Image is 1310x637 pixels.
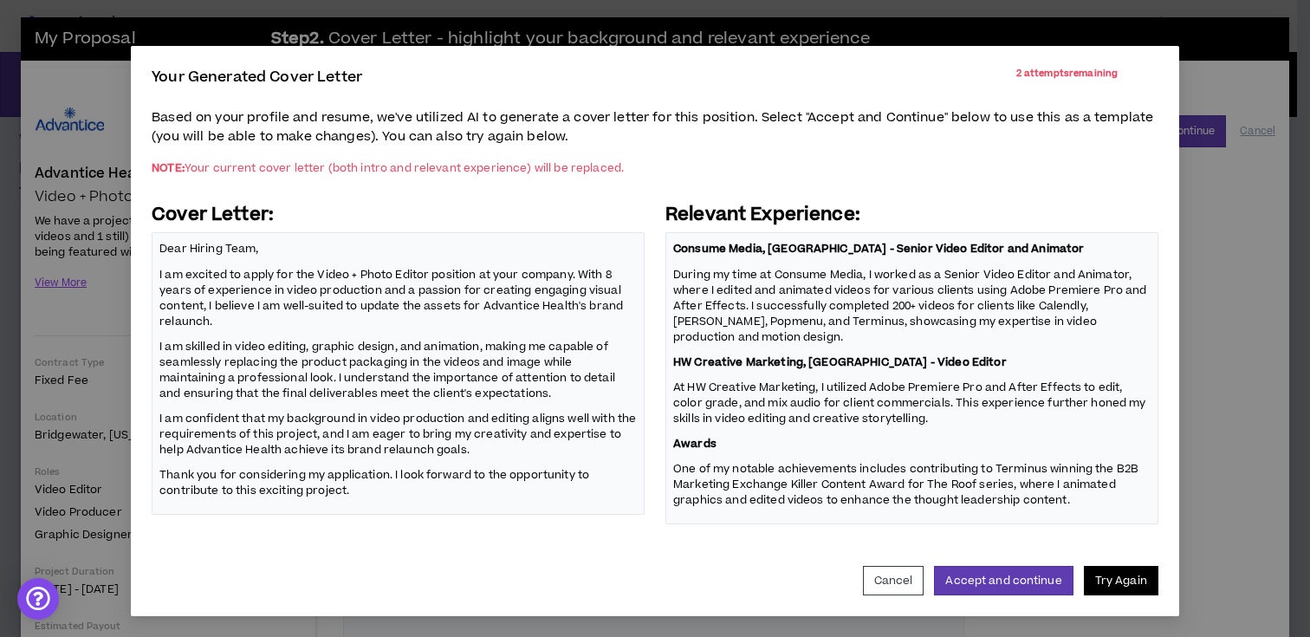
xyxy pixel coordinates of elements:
p: Your current cover letter (both intro and relevant experience) will be replaced. [152,161,1158,175]
p: Your Generated Cover Letter [152,67,362,88]
button: Cancel [863,566,924,595]
div: Open Intercom Messenger [17,578,59,620]
p: Based on your profile and resume, we've utilized AI to generate a cover letter for this position.... [152,108,1158,147]
p: Dear Hiring Team, [159,240,637,258]
p: Cover Letter: [152,203,645,227]
p: At HW Creative Marketing, I utilized Adobe Premiere Pro and After Effects to edit, color grade, a... [673,378,1151,427]
p: One of my notable achievements includes contributing to Terminus winning the B2B Marketing Exchan... [673,460,1151,510]
span: NOTE: [152,160,185,176]
p: Thank you for considering my application. I look forward to the opportunity to contribute to this... [159,466,637,500]
button: Accept and continue [934,566,1073,595]
p: I am skilled in video editing, graphic design, and animation, making me capable of seamlessly rep... [159,337,637,402]
p: 2 attempts remaining [1016,67,1119,101]
p: During my time at Consume Media, I worked as a Senior Video Editor and Animator, where I edited a... [673,265,1151,346]
strong: Consume Media, [GEOGRAPHIC_DATA] - Senior Video Editor and Animator [673,241,1084,257]
button: Try Again [1084,566,1158,595]
p: I am excited to apply for the Video + Photo Editor position at your company. With 8 years of expe... [159,265,637,330]
strong: HW Creative Marketing, [GEOGRAPHIC_DATA] - Video Editor [673,354,1007,370]
strong: Awards [673,436,717,452]
p: I am confident that my background in video production and editing aligns well with the requiremen... [159,409,637,458]
p: Relevant Experience: [665,203,1158,227]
